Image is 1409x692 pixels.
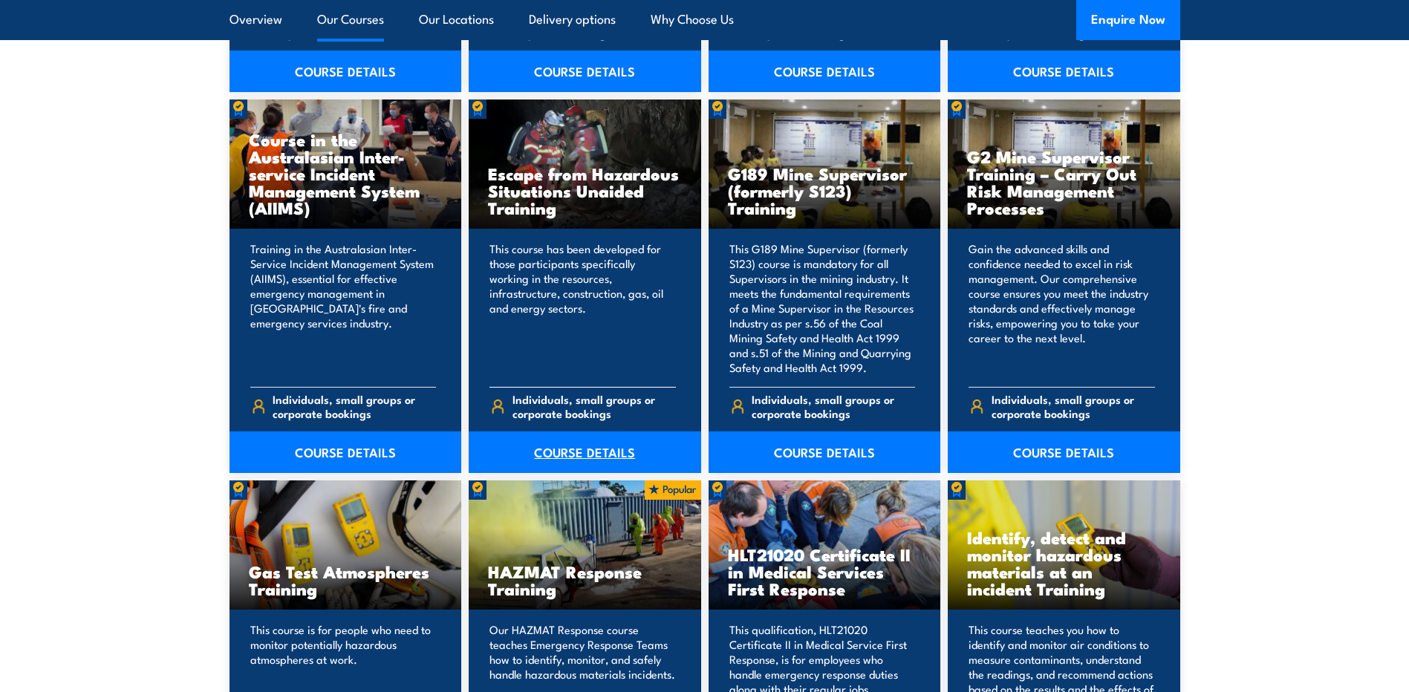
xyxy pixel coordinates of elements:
span: Individuals, small groups or corporate bookings [512,392,676,420]
a: COURSE DETAILS [469,50,701,92]
a: COURSE DETAILS [709,50,941,92]
span: Individuals, small groups or corporate bookings [752,392,915,420]
a: COURSE DETAILS [948,50,1180,92]
h3: Gas Test Atmospheres Training [249,563,443,597]
a: COURSE DETAILS [230,431,462,473]
h3: Identify, detect and monitor hazardous materials at an incident Training [967,529,1161,597]
a: COURSE DETAILS [469,431,701,473]
p: This G189 Mine Supervisor (formerly S123) course is mandatory for all Supervisors in the mining i... [729,241,916,375]
span: Individuals, small groups or corporate bookings [273,392,436,420]
p: This course has been developed for those participants specifically working in the resources, infr... [489,241,676,375]
p: Gain the advanced skills and confidence needed to excel in risk management. Our comprehensive cou... [969,241,1155,375]
span: Individuals, small groups or corporate bookings [992,392,1155,420]
h3: Escape from Hazardous Situations Unaided Training [488,165,682,216]
p: Training in the Australasian Inter-Service Incident Management System (AIIMS), essential for effe... [250,241,437,375]
a: COURSE DETAILS [709,431,941,473]
h3: Course in the Australasian Inter-service Incident Management System (AIIMS) [249,131,443,216]
h3: HLT21020 Certificate II in Medical Services First Response [728,546,922,597]
h3: G189 Mine Supervisor (formerly S123) Training [728,165,922,216]
h3: HAZMAT Response Training [488,563,682,597]
a: COURSE DETAILS [230,50,462,92]
h3: G2 Mine Supervisor Training – Carry Out Risk Management Processes [967,148,1161,216]
a: COURSE DETAILS [948,431,1180,473]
